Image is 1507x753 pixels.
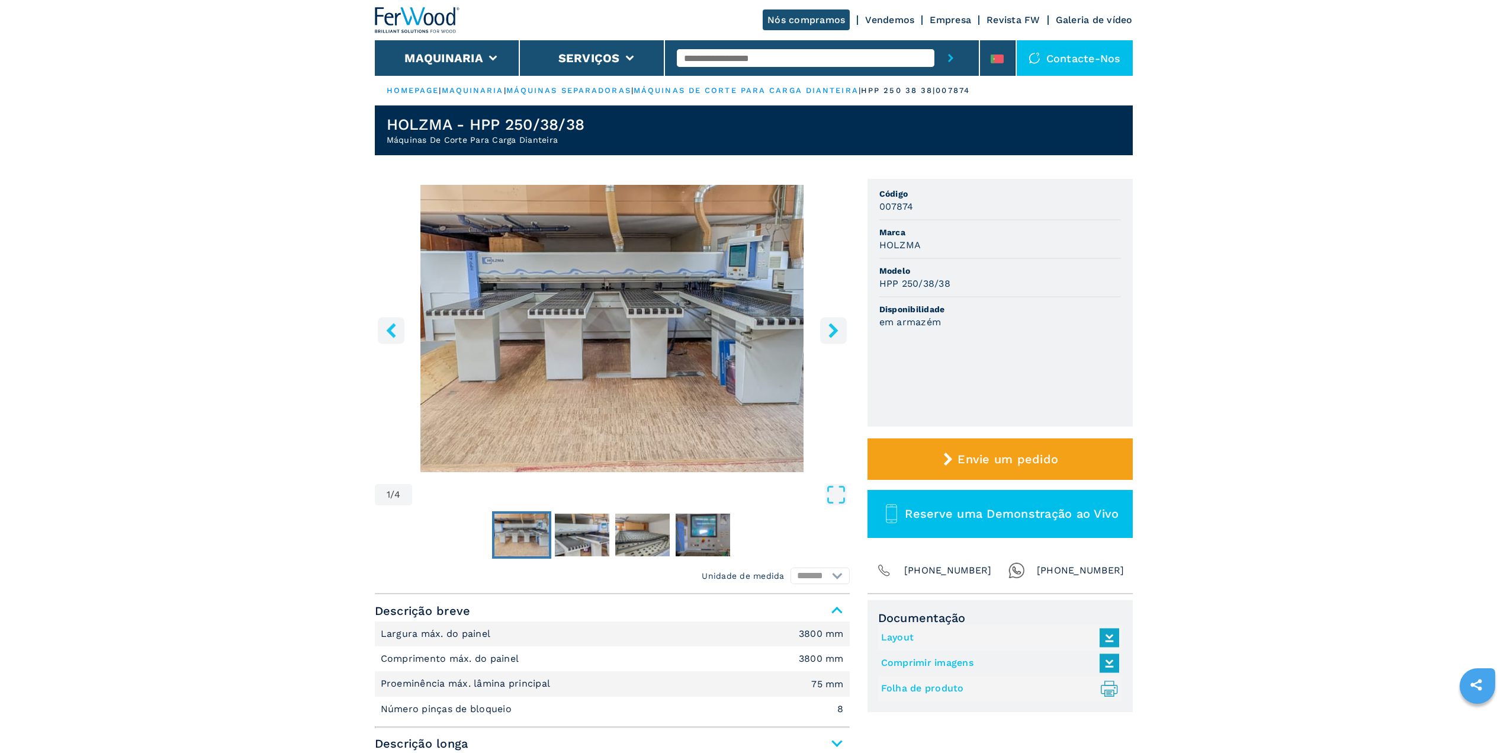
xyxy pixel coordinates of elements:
img: Contacte-nos [1029,52,1040,64]
a: Folha de produto [881,679,1113,698]
img: 06e154ae9002d65c9bad86b4ca7d2e5d [555,514,609,556]
div: Go to Slide 1 [375,185,850,472]
a: Galeria de vídeo [1056,14,1133,25]
button: submit-button [934,40,967,76]
span: Reserve uma Demonstração ao Vivo [905,507,1119,521]
a: Nós compramos [763,9,850,30]
div: Contacte-nos [1017,40,1133,76]
span: Documentação [878,611,1122,625]
img: Whatsapp [1008,562,1025,579]
span: Código [879,188,1121,200]
span: 1 [387,490,390,499]
h2: Máquinas De Corte Para Carga Dianteira [387,134,585,146]
em: 3800 mm [799,629,844,639]
button: Reserve uma Demonstração ao Vivo [867,490,1133,538]
button: Open Fullscreen [415,484,846,505]
div: Descrição breve [375,621,850,722]
iframe: Chat [1457,700,1498,744]
nav: Thumbnail Navigation [375,511,850,559]
p: hpp 250 38 38 | [861,85,936,96]
span: / [390,490,394,499]
p: 007874 [936,85,970,96]
a: sharethis [1461,670,1491,700]
img: Máquinas De Corte Para Carga Dianteira HOLZMA HPP 250/38/38 [375,185,850,472]
em: Unidade de medida [702,570,784,582]
p: Largura máx. do painel [381,627,494,640]
h3: 007874 [879,200,914,213]
p: Número pinças de bloqueio [381,703,515,716]
span: Disponibilidade [879,303,1121,315]
button: Go to Slide 4 [673,511,732,559]
span: Modelo [879,265,1121,277]
button: Go to Slide 2 [552,511,612,559]
img: f3e214ae64673097e781407c862e7a1c [494,514,549,556]
h3: HOLZMA [879,238,921,252]
span: | [859,86,861,95]
img: 64656a80462633844632e5c7c638384c [676,514,730,556]
h3: em armazém [879,315,942,329]
span: | [504,86,506,95]
span: | [439,86,441,95]
span: Marca [879,226,1121,238]
em: 75 mm [811,680,843,689]
em: 8 [837,704,843,714]
img: Phone [876,562,892,579]
a: Layout [881,628,1113,648]
span: Descrição breve [375,600,850,621]
button: Go to Slide 3 [613,511,672,559]
button: Envie um pedido [867,438,1133,480]
button: Serviços [558,51,620,65]
span: [PHONE_NUMBER] [1037,562,1124,579]
a: Empresa [930,14,971,25]
img: 4b941eb142cd585558c509fd2dc55bf1 [615,514,670,556]
a: Vendemos [865,14,914,25]
p: Comprimento máx. do painel [381,652,522,665]
a: Revista FW [987,14,1040,25]
a: maquinaria [442,86,504,95]
h3: HPP 250/38/38 [879,277,950,290]
h1: HOLZMA - HPP 250/38/38 [387,115,585,134]
button: Maquinaria [404,51,483,65]
button: left-button [378,317,404,344]
button: right-button [820,317,847,344]
em: 3800 mm [799,654,844,664]
button: Go to Slide 1 [492,511,551,559]
span: 4 [394,490,400,499]
img: Ferwood [375,7,460,33]
span: Envie um pedido [957,452,1058,466]
p: Proeminência máx. lâmina principal [381,677,554,690]
a: Comprimir imagens [881,653,1113,673]
span: [PHONE_NUMBER] [904,562,992,579]
a: HOMEPAGE [387,86,439,95]
a: máquinas separadoras [506,86,631,95]
a: máquinas de corte para carga dianteira [634,86,859,95]
span: | [631,86,634,95]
